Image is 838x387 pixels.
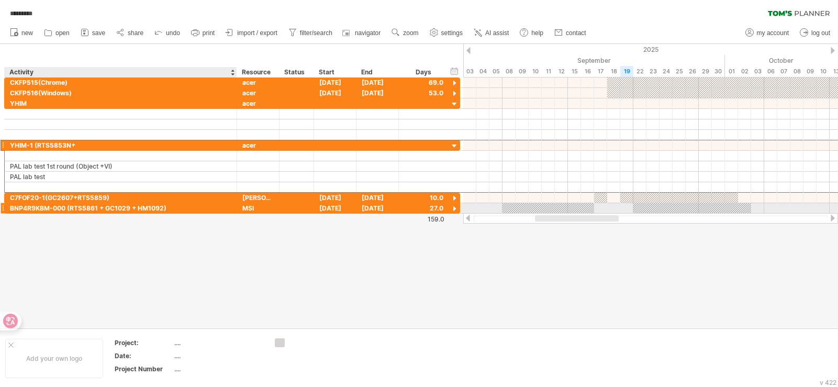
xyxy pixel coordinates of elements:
div: Activity [9,67,231,78]
a: new [7,26,36,40]
div: Monday, 8 September 2025 [502,66,516,77]
div: Friday, 5 September 2025 [489,66,502,77]
a: zoom [389,26,421,40]
span: open [55,29,70,37]
a: help [517,26,546,40]
div: PAL lab test [10,172,231,182]
span: AI assist [485,29,509,37]
div: Thursday, 2 October 2025 [738,66,751,77]
span: undo [166,29,180,37]
div: September 2025 [437,55,725,66]
div: PAL lab test 1st round (Object +VI) [10,161,231,171]
div: .... [174,351,262,360]
a: save [78,26,108,40]
div: Add your own logo [5,339,103,378]
div: Wednesday, 10 September 2025 [529,66,542,77]
div: acer [242,140,274,150]
div: Wednesday, 3 September 2025 [463,66,476,77]
div: C7FOF20-1(GC2607+RTS5859) [10,193,231,203]
div: [DATE] [314,203,356,213]
div: Wednesday, 8 October 2025 [790,66,803,77]
div: Wednesday, 1 October 2025 [725,66,738,77]
a: undo [152,26,183,40]
span: zoom [403,29,418,37]
div: Wednesday, 17 September 2025 [594,66,607,77]
div: End [361,67,393,78]
a: settings [427,26,466,40]
a: share [114,26,147,40]
div: Start [319,67,350,78]
div: CKFP516(Windows) [10,88,231,98]
div: Thursday, 11 September 2025 [542,66,555,77]
div: acer [242,88,274,98]
div: Friday, 19 September 2025 [620,66,633,77]
div: Monday, 22 September 2025 [633,66,646,77]
span: import / export [237,29,277,37]
div: [DATE] [356,78,399,87]
div: Tuesday, 7 October 2025 [777,66,790,77]
div: Thursday, 25 September 2025 [673,66,686,77]
div: Monday, 6 October 2025 [764,66,777,77]
a: open [41,26,73,40]
div: Status [284,67,308,78]
span: log out [811,29,830,37]
a: import / export [223,26,281,40]
span: navigator [355,29,381,37]
div: [DATE] [314,88,356,98]
div: [DATE] [314,78,356,87]
div: Friday, 12 September 2025 [555,66,568,77]
span: my account [757,29,789,37]
div: [DATE] [356,193,399,203]
span: help [531,29,543,37]
a: AI assist [471,26,512,40]
div: MSI [242,203,274,213]
div: [PERSON_NAME] [242,193,274,203]
div: YHIM-1 (RTS5853N+ [10,140,231,150]
span: print [203,29,215,37]
span: save [92,29,105,37]
div: Days [398,67,448,78]
div: CKFP515(Chrome) [10,78,231,87]
span: contact [566,29,586,37]
div: [DATE] [314,193,356,203]
a: navigator [341,26,384,40]
div: YHIM [10,98,231,108]
a: my account [743,26,792,40]
div: .... [174,364,262,373]
div: 159.0 [399,215,444,223]
div: [DATE] [356,88,399,98]
div: Thursday, 4 September 2025 [476,66,489,77]
div: [DATE] [356,203,399,213]
span: share [128,29,143,37]
a: print [188,26,218,40]
div: Resource [242,67,273,78]
div: Wednesday, 24 September 2025 [660,66,673,77]
div: Thursday, 9 October 2025 [803,66,817,77]
div: BNP4R9KBM-000 (RTS5861 + GC1029 + HM1092) [10,203,231,213]
div: Tuesday, 9 September 2025 [516,66,529,77]
span: filter/search [300,29,332,37]
div: acer [242,78,274,87]
a: contact [552,26,589,40]
a: filter/search [286,26,336,40]
div: Date: [115,351,172,360]
div: Tuesday, 30 September 2025 [712,66,725,77]
span: settings [441,29,463,37]
div: Tuesday, 23 September 2025 [646,66,660,77]
span: new [21,29,33,37]
div: Monday, 15 September 2025 [568,66,581,77]
div: Thursday, 18 September 2025 [607,66,620,77]
div: Monday, 29 September 2025 [699,66,712,77]
div: .... [174,338,262,347]
div: Friday, 3 October 2025 [751,66,764,77]
div: Project: [115,338,172,347]
div: Friday, 10 October 2025 [817,66,830,77]
div: Project Number [115,364,172,373]
a: log out [797,26,833,40]
div: v 422 [820,379,836,386]
div: acer [242,98,274,108]
div: Friday, 26 September 2025 [686,66,699,77]
div: Tuesday, 16 September 2025 [581,66,594,77]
